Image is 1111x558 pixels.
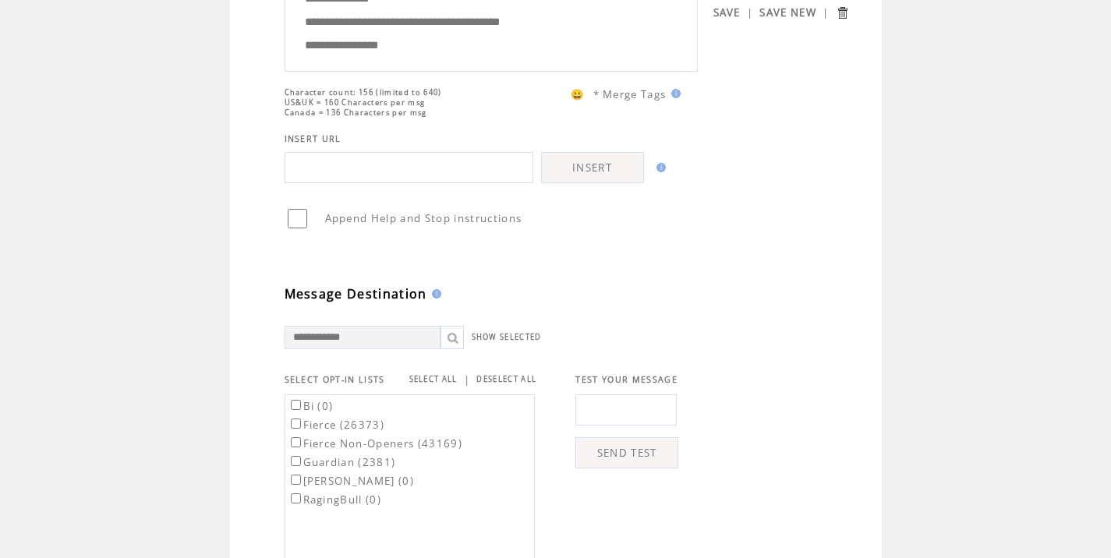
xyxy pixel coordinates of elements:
[476,374,536,384] a: DESELECT ALL
[593,87,667,101] span: * Merge Tags
[823,5,829,19] span: |
[759,5,816,19] a: SAVE NEW
[575,437,678,468] a: SEND TEST
[747,5,753,19] span: |
[575,374,678,385] span: TEST YOUR MESSAGE
[571,87,585,101] span: 😀
[472,332,542,342] a: SHOW SELECTED
[667,89,681,98] img: help.gif
[291,456,301,466] input: Guardian (2381)
[291,437,301,447] input: Fierce Non-Openers (43169)
[285,285,427,302] span: Message Destination
[285,97,426,108] span: US&UK = 160 Characters per msg
[288,436,463,450] label: Fierce Non-Openers (43169)
[291,475,301,485] input: [PERSON_NAME] (0)
[285,108,427,118] span: Canada = 136 Characters per msg
[713,5,741,19] a: SAVE
[285,374,385,385] span: SELECT OPT-IN LISTS
[288,399,334,413] label: Bi (0)
[325,211,522,225] span: Append Help and Stop instructions
[288,455,396,469] label: Guardian (2381)
[285,87,442,97] span: Character count: 156 (limited to 640)
[464,373,470,387] span: |
[285,133,341,144] span: INSERT URL
[291,418,301,429] input: Fierce (26373)
[409,374,458,384] a: SELECT ALL
[835,5,850,20] input: Submit
[288,493,382,507] label: RagingBull (0)
[291,400,301,410] input: Bi (0)
[288,418,385,432] label: Fierce (26373)
[291,493,301,503] input: RagingBull (0)
[652,163,666,172] img: help.gif
[427,289,441,298] img: help.gif
[288,474,415,488] label: [PERSON_NAME] (0)
[541,152,644,183] a: INSERT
